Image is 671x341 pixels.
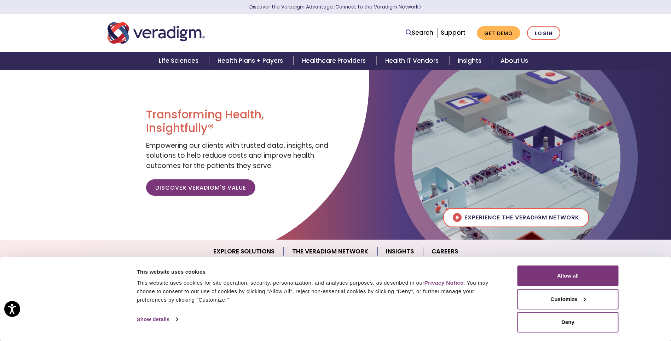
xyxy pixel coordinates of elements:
button: Deny [517,312,619,332]
a: Insights [377,242,423,261]
iframe: Drift Chat Widget [535,290,663,332]
a: Insights [449,52,492,70]
a: Healthcare Providers [294,52,376,70]
a: Login [527,26,560,40]
span: Empowering our clients with trusted data, insights, and solutions to help reduce costs and improv... [146,141,328,170]
span: Learn More [418,4,422,10]
a: Life Sciences [150,52,209,70]
a: Discover Veradigm's Value [146,179,255,196]
img: Veradigm logo [108,21,205,45]
a: Discover the Veradigm Advantage: Connect to the Veradigm NetworkLearn More [249,4,422,10]
a: Privacy Notice [424,280,463,286]
a: Search [406,28,433,38]
a: About Us [492,52,537,70]
a: Health Plans + Payers [209,52,294,70]
button: Allow all [517,265,619,286]
a: Health IT Vendors [377,52,449,70]
h1: Transforming Health, Insightfully® [146,108,330,135]
a: Get Demo [477,26,520,40]
div: This website uses cookies for site operation, security, personalization, and analytics purposes, ... [137,279,502,304]
a: Show details [137,314,178,325]
div: This website uses cookies [137,268,502,276]
a: The Veradigm Network [284,242,377,261]
a: Support [441,28,465,37]
a: Careers [423,242,467,261]
button: Customize [517,289,619,309]
a: Explore Solutions [205,242,284,261]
